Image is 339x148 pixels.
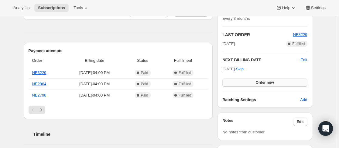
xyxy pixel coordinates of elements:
span: Every 3 months [222,16,250,21]
span: [DATE] · [222,67,244,71]
span: Status [127,58,158,64]
span: [DATE] [222,41,235,47]
span: Paid [141,70,148,75]
button: Next [37,106,45,114]
button: Help [272,4,300,12]
h6: Batching Settings [222,97,300,103]
span: Fulfilled [292,41,305,46]
span: Help [282,5,290,10]
span: Edit [297,119,304,124]
span: Fulfilled [179,70,191,75]
span: Fulfillment [162,58,204,64]
span: Fulfilled [179,82,191,86]
h2: LAST ORDER [222,32,293,38]
a: NE3229 [32,70,46,75]
button: Tools [70,4,93,12]
a: NE2964 [32,82,46,86]
span: Paid [141,82,148,86]
button: Analytics [10,4,33,12]
button: Skip [232,64,247,74]
span: Settings [311,5,326,10]
span: Skip [236,66,244,72]
span: Add [300,97,307,103]
h2: NEXT BILLING DATE [222,57,300,63]
span: Tools [74,5,83,10]
button: Edit [300,57,307,63]
button: Settings [301,4,329,12]
span: No notes from customer [222,130,265,134]
h2: Payment attempts [29,48,208,54]
span: [DATE] · 04:00 PM [66,92,123,98]
a: NE2708 [32,93,46,97]
span: Subscriptions [38,5,65,10]
span: Analytics [13,5,29,10]
span: Fulfilled [179,93,191,98]
div: Open Intercom Messenger [318,121,333,136]
span: [DATE] · 04:00 PM [66,70,123,76]
h3: Notes [222,118,293,126]
button: Order now [222,78,307,87]
h2: Timeline [33,131,213,137]
button: NE3229 [293,32,307,38]
span: [DATE] · 04:00 PM [66,81,123,87]
button: Subscriptions [34,4,69,12]
button: Edit [293,118,307,126]
span: Paid [141,93,148,98]
span: Billing date [66,58,123,64]
button: Add [296,95,311,105]
th: Order [29,54,64,67]
nav: Pagination [29,106,208,114]
span: Order now [256,80,274,85]
a: NE3229 [293,32,307,37]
